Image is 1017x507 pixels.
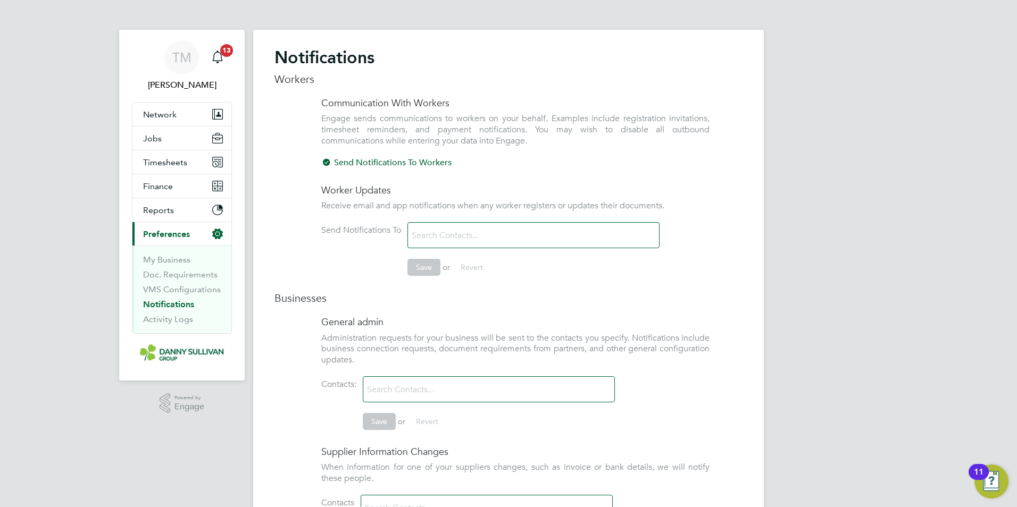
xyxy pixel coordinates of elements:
[321,97,710,109] h4: Communication With Workers
[363,381,490,399] input: Search Contacts...
[407,259,440,276] button: Save
[143,229,190,239] span: Preferences
[132,79,232,91] span: Tai Marjadsingh
[443,262,450,272] span: or
[321,113,710,157] li: Engage sends communications to workers on your behalf. Examples include registration invitations,...
[452,259,491,276] button: Revert
[132,344,232,361] a: Go to home page
[321,157,710,179] li: Send Notifications To Workers
[274,72,743,86] h3: Workers
[143,133,162,143] span: Jobs
[143,314,193,324] a: Activity Logs
[132,103,231,126] button: Network
[143,157,187,167] span: Timesheets
[143,299,194,309] a: Notifications
[132,40,232,91] a: TM[PERSON_NAME]
[119,30,245,381] nav: Main navigation
[207,40,228,74] a: 13
[974,472,983,486] div: 11
[143,205,174,215] span: Reports
[132,198,231,222] button: Reports
[132,150,231,174] button: Timesheets
[132,126,231,150] button: Jobs
[321,200,710,222] li: Receive email and app notifications when any worker registers or updates their documents.
[321,379,356,390] label: Contacts:
[143,109,177,120] span: Network
[132,174,231,198] button: Finance
[363,413,396,430] button: Save
[132,222,231,246] button: Preferences
[274,291,743,305] h3: Businesses
[407,413,447,430] button: Revert
[143,255,190,265] a: My Business
[132,246,231,333] div: Preferences
[408,226,535,245] input: Search Contacts...
[172,50,191,64] span: TM
[274,47,743,68] h2: Notifications
[321,225,401,236] label: Send Notifications To
[174,402,204,411] span: Engage
[174,393,204,402] span: Powered by
[220,44,233,57] span: 13
[160,393,205,413] a: Powered byEngage
[143,181,173,191] span: Finance
[143,284,221,294] a: VMS Configurations
[321,462,710,495] li: When information for one of your suppliers changes, such as invoice or bank details, we will noti...
[398,416,405,426] span: or
[321,316,710,328] h4: General admin
[140,344,224,361] img: dannysullivan-logo-retina.png
[974,464,1008,498] button: Open Resource Center, 11 new notifications
[321,184,710,196] h4: Worker Updates
[321,445,710,458] h4: Supplier Information Changes
[143,269,218,280] a: Doc. Requirements
[321,333,710,376] li: Administration requests for your business will be sent to the contacts you specify. Notifications...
